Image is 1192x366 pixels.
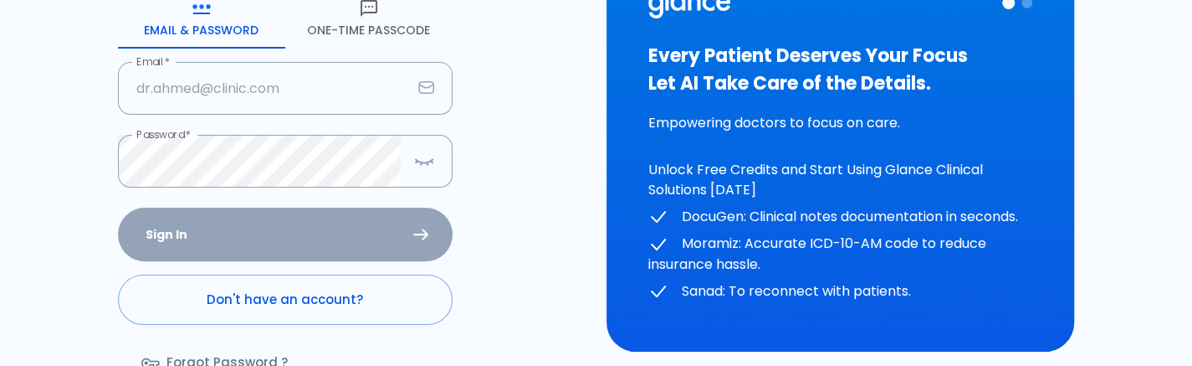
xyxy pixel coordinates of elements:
label: Password [136,127,191,142]
input: dr.ahmed@clinic.com [118,62,412,115]
p: Sanad: To reconnect with patients. [648,281,1033,302]
p: Empowering doctors to focus on care. [648,113,1033,133]
a: Don't have an account? [118,275,453,325]
p: DocuGen: Clinical notes documentation in seconds. [648,207,1033,228]
p: Moramiz: Accurate ICD-10-AM code to reduce insurance hassle. [648,234,1033,275]
h3: Every Patient Deserves Your Focus Let AI Take Care of the Details. [648,42,1033,97]
label: Email [136,54,170,69]
p: Unlock Free Credits and Start Using Glance Clinical Solutions [DATE] [648,160,1033,200]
